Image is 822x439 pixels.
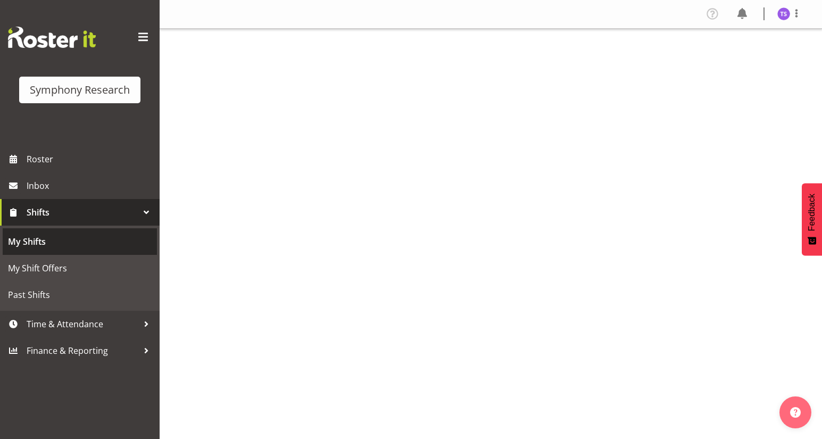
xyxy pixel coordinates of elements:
[3,281,157,308] a: Past Shifts
[3,255,157,281] a: My Shift Offers
[3,228,157,255] a: My Shifts
[8,260,152,276] span: My Shift Offers
[8,287,152,303] span: Past Shifts
[27,204,138,220] span: Shifts
[807,194,817,231] span: Feedback
[8,27,96,48] img: Rosterit website logo
[27,151,154,167] span: Roster
[27,343,138,359] span: Finance & Reporting
[30,82,130,98] div: Symphony Research
[777,7,790,20] img: titi-strickland1975.jpg
[27,178,154,194] span: Inbox
[8,234,152,250] span: My Shifts
[27,316,138,332] span: Time & Attendance
[790,407,801,418] img: help-xxl-2.png
[802,183,822,255] button: Feedback - Show survey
